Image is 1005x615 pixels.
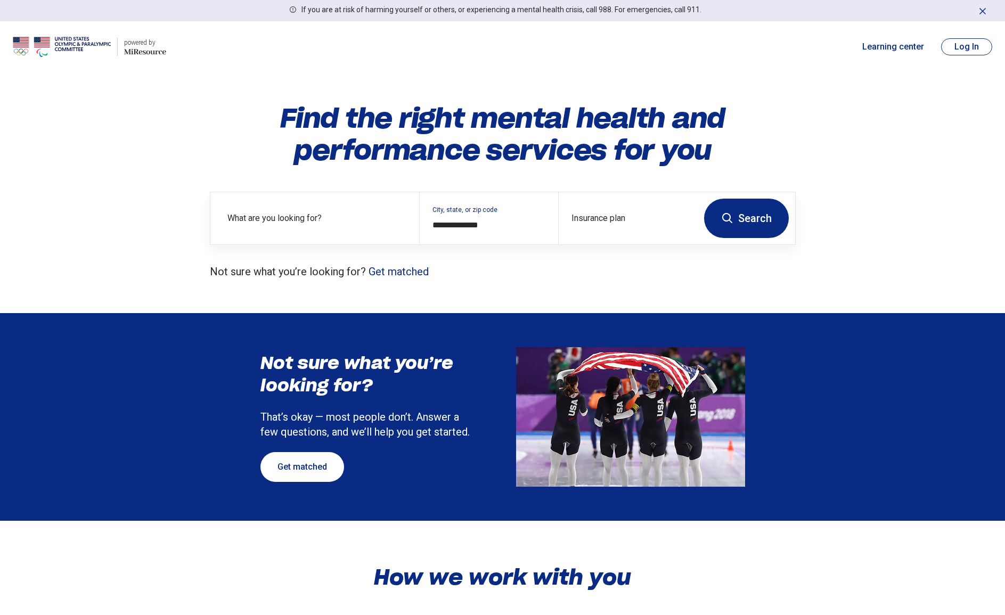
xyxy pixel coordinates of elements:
a: Learning center [862,40,924,53]
h1: Find the right mental health and performance services for you [210,102,796,166]
p: That’s okay — most people don’t. Answer a few questions, and we’ll help you get started. [260,409,473,439]
a: Get matched [260,452,344,482]
a: Get matched [369,265,429,278]
label: What are you looking for? [227,212,406,225]
div: powered by [124,38,166,47]
a: USOPCpowered by [13,34,166,60]
p: Not sure what you’re looking for? [210,264,796,279]
button: Search [704,199,789,238]
h3: Not sure what you’re looking for? [260,352,473,396]
img: USOPC [13,34,111,60]
button: Dismiss [977,4,988,17]
p: If you are at risk of harming yourself or others, or experiencing a mental health crisis, call 98... [301,4,701,15]
button: Log In [941,38,992,55]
